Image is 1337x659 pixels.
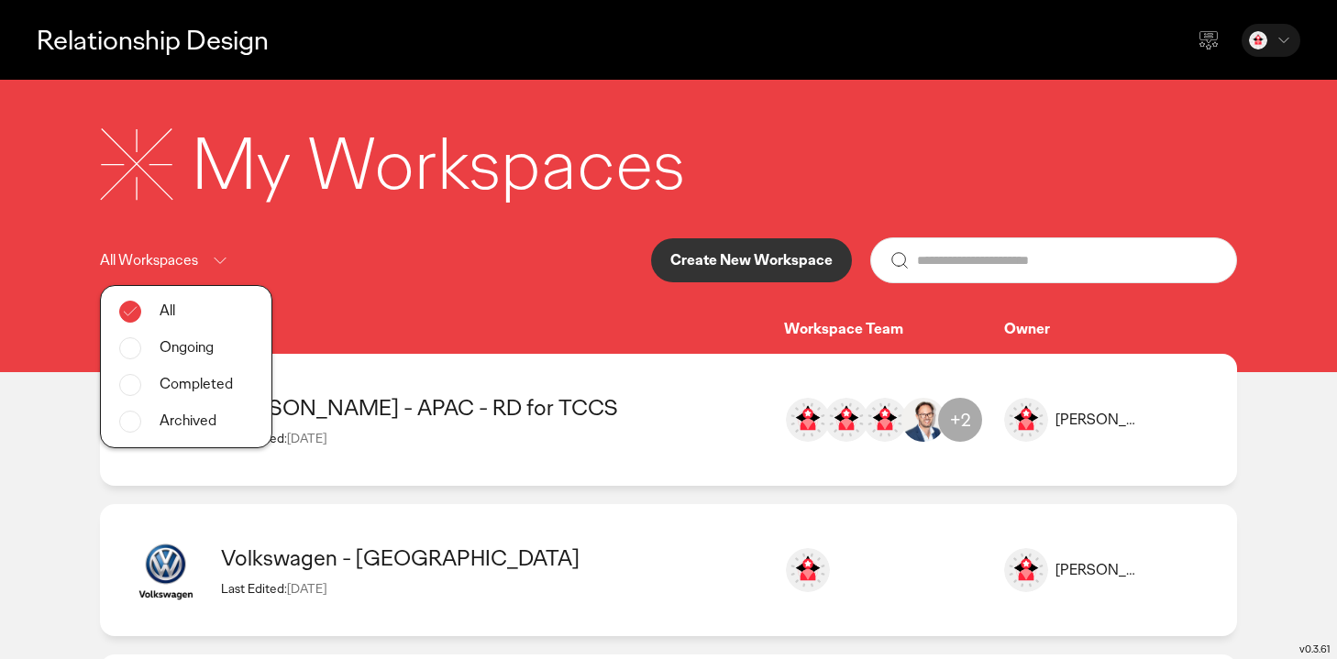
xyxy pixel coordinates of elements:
[1055,561,1142,580] div: [PERSON_NAME]
[786,548,830,592] img: zoe.willems@ogilvy.co.za
[938,398,982,442] div: +2
[1187,18,1231,62] div: Send feedback
[101,330,271,367] div: Ongoing
[651,238,852,282] button: Create New Workspace
[1004,320,1208,339] div: Owner
[101,367,271,403] div: Completed
[670,253,833,268] p: Create New Workspace
[221,393,766,422] div: Estee Lauder - APAC - RD for TCCS
[100,249,198,272] p: All Workspaces
[101,293,271,330] div: All
[824,398,868,442] img: genevieve.tan@ogilvy.com
[1249,31,1267,49] img: George Xintaras
[37,21,269,59] p: Relationship Design
[129,533,203,607] img: image
[287,580,326,597] span: [DATE]
[1004,398,1048,442] img: image
[221,430,766,446] div: Last Edited:
[901,398,945,442] img: jason.davey@ogilvy.com
[1055,411,1142,430] div: [PERSON_NAME]
[786,398,830,442] img: eugene.lai@ogilvy.com
[784,320,1004,339] div: Workspace Team
[221,580,766,597] div: Last Edited:
[221,544,766,572] div: Volkswagen - South Africa
[863,398,907,442] img: genevieve.tan@verticurl.com
[1004,548,1048,592] img: image
[101,403,271,440] div: Archived
[192,116,685,212] div: My Workspaces
[287,430,326,446] span: [DATE]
